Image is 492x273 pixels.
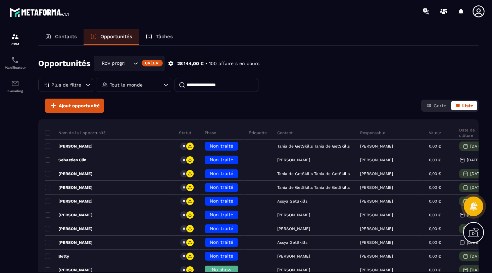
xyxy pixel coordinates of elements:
button: Ajout opportunité [45,99,104,113]
p: Tout le monde [110,83,143,87]
span: Non traité [210,157,233,162]
div: Créer [142,60,163,66]
p: 28 144,00 € [177,60,204,67]
p: • [205,60,207,67]
input: Search for option [125,60,132,67]
p: [DATE] [470,268,483,272]
p: Nom de la l'opportunité [45,130,106,135]
a: Opportunités [84,29,139,45]
p: [PERSON_NAME] [45,199,93,204]
p: [PERSON_NAME] [45,185,93,190]
p: 0 [183,268,185,272]
p: 0 [183,213,185,217]
p: 100 affaire s en cours [209,60,259,67]
p: Responsable [360,130,385,135]
p: 0 [183,240,185,245]
button: Carte [423,101,450,110]
p: Contacts [55,34,77,40]
p: [PERSON_NAME] [360,199,393,204]
p: [DATE] [470,185,483,190]
p: [PERSON_NAME] [360,171,393,176]
img: logo [9,6,70,18]
p: [PERSON_NAME] [360,268,393,272]
a: schedulerschedulerPlanificateur [2,51,29,74]
p: 0,00 € [429,213,441,217]
img: email [11,79,19,88]
a: Tâches [139,29,180,45]
p: [PERSON_NAME] [360,226,393,231]
p: Planificateur [2,66,29,69]
p: 0,00 € [429,144,441,149]
p: 0,00 € [429,254,441,259]
span: Non traité [210,239,233,245]
p: E-mailing [2,89,29,93]
p: 0 [183,171,185,176]
p: [PERSON_NAME] [45,212,93,218]
p: Sebastien Clin [45,157,86,163]
p: 0 [183,158,185,162]
a: Contacts [38,29,84,45]
p: 0 [183,185,185,190]
p: Plus de filtre [51,83,81,87]
p: [DATE] [470,171,483,176]
p: [PERSON_NAME] [360,240,393,245]
button: Liste [451,101,477,110]
p: [PERSON_NAME] [360,213,393,217]
span: No show [212,267,232,272]
p: Date de clôture [459,127,487,138]
p: [PERSON_NAME] [360,254,393,259]
p: 0 [183,144,185,149]
p: [PERSON_NAME] [45,267,93,273]
span: Non traité [210,212,233,217]
span: Ajout opportunité [59,102,100,109]
img: scheduler [11,56,19,64]
p: 0,00 € [429,185,441,190]
p: 0,00 € [429,158,441,162]
span: Non traité [210,143,233,149]
p: Contact [277,130,293,135]
p: Betty [45,254,69,259]
p: [PERSON_NAME] [45,144,93,149]
p: Tâches [156,34,173,40]
div: Search for option [94,56,164,71]
p: [DATE] [470,144,483,149]
a: formationformationCRM [2,28,29,51]
p: Opportunités [100,34,132,40]
span: Rdv programmé [100,60,125,67]
p: Phase [205,130,216,135]
span: Non traité [210,198,233,204]
p: [PERSON_NAME] [45,226,93,231]
p: 0,00 € [429,268,441,272]
img: formation [11,33,19,41]
p: 0,00 € [429,171,441,176]
span: Non traité [210,253,233,259]
p: 0 [183,226,185,231]
span: Non traité [210,171,233,176]
p: [PERSON_NAME] [360,158,393,162]
p: [DATE] [467,158,480,162]
p: [PERSON_NAME] [360,144,393,149]
p: 0 [183,199,185,204]
p: Statut [179,130,191,135]
p: [PERSON_NAME] [360,185,393,190]
p: 0,00 € [429,199,441,204]
span: Non traité [210,226,233,231]
span: Liste [462,103,473,108]
p: Étiquette [249,130,267,135]
p: CRM [2,42,29,46]
p: 0,00 € [429,240,441,245]
p: [DATE] [470,254,483,259]
p: Valeur [429,130,441,135]
a: emailemailE-mailing [2,74,29,98]
p: [PERSON_NAME] [45,171,93,176]
h2: Opportunités [38,57,91,70]
p: 0 [183,254,185,259]
span: Carte [434,103,446,108]
p: 0,00 € [429,226,441,231]
span: Non traité [210,184,233,190]
p: [PERSON_NAME] [45,240,93,245]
